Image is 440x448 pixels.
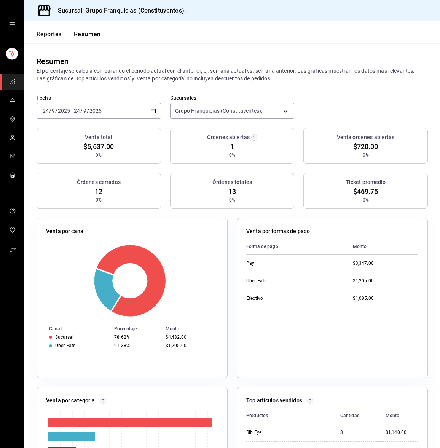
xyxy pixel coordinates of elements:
input: -- [83,108,87,114]
p: Venta por canal [46,227,85,235]
span: 0% [96,152,102,158]
div: Efectivo [246,295,307,302]
div: Uber Eats [55,343,75,348]
th: Monto [379,408,418,424]
div: $1,205.00 [353,278,418,284]
h3: Órdenes cerradas [77,178,121,186]
span: 12 [95,186,102,197]
span: 0% [363,197,369,203]
th: Forma de pago [246,238,347,255]
span: 0% [363,152,369,158]
div: 21.38% [114,343,159,348]
span: / [80,108,83,114]
div: Resumen [37,56,69,67]
div: Uber Eats [246,278,307,284]
span: - [71,108,73,114]
label: Fecha [37,95,161,101]
h3: Órdenes abiertas [207,133,250,141]
span: / [49,108,51,114]
span: 13 [228,186,236,197]
span: 0% [96,197,102,203]
p: Venta por formas de pago [246,227,310,235]
div: $1,205.00 [166,343,215,348]
input: -- [51,108,55,114]
h3: Venta total [85,133,112,141]
p: El porcentaje se calcula comparando el período actual con el anterior, ej. semana actual vs. sema... [37,67,428,82]
input: -- [73,108,80,114]
span: 0% [229,152,235,158]
th: Monto [163,325,227,333]
div: Rib Eye [246,429,307,436]
div: Pay [246,260,307,267]
button: Reportes [37,30,62,43]
span: 0% [229,197,235,203]
div: $1,140.00 [386,429,418,436]
span: $469.75 [353,186,378,197]
span: 1 [230,141,234,152]
h3: Sucursal: Grupo Franquicias (Constituyentes). [52,6,186,15]
h3: Órdenes totales [212,178,252,186]
div: $1,085.00 [353,295,418,302]
div: $3,347.00 [353,260,418,267]
span: Grupo Franquicias (Constituyentes). [175,107,263,115]
span: / [87,108,89,114]
div: 78.62% [114,334,159,340]
th: Cantidad [334,408,379,424]
div: Sucursal [55,334,73,340]
div: 3 [340,429,373,436]
div: navigation tabs [37,30,101,43]
div: $4,432.00 [166,334,215,340]
label: Sucursales [170,95,295,101]
input: -- [42,108,49,114]
input: ---- [57,108,70,114]
th: Porcentaje [111,325,163,333]
th: Monto [347,238,418,255]
p: Venta por categoría [46,397,95,405]
span: / [55,108,57,114]
h3: Ticket promedio [346,178,386,186]
button: open drawer [9,20,15,26]
input: ---- [89,108,102,114]
h3: Venta órdenes abiertas [337,133,395,141]
span: $5,637.00 [83,141,114,152]
th: Canal [37,325,111,333]
span: $720.00 [353,141,378,152]
p: Top artículos vendidos [246,397,302,405]
th: Productos [246,408,334,424]
button: Resumen [74,30,101,43]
